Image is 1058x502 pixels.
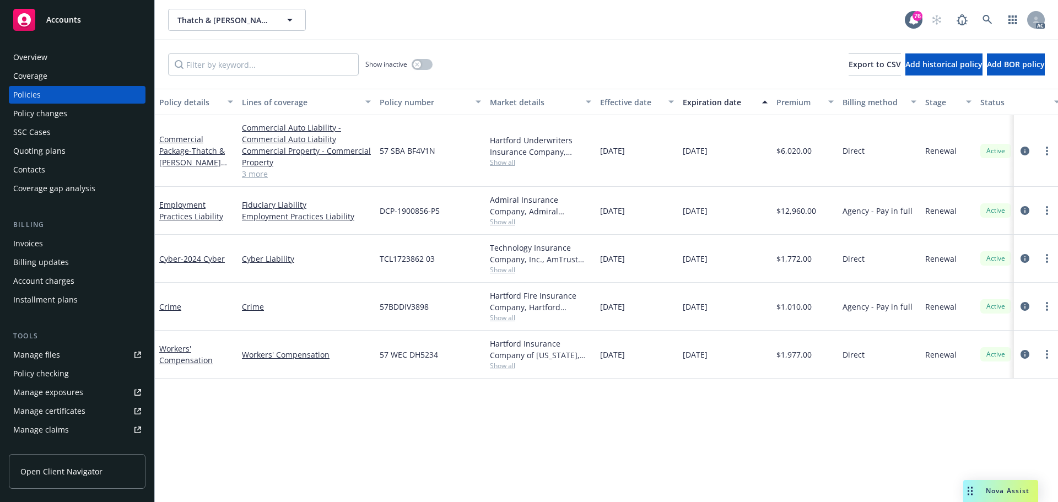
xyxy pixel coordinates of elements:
div: SSC Cases [13,123,51,141]
span: Active [985,206,1007,215]
a: Switch app [1002,9,1024,31]
button: Market details [485,89,596,115]
span: Renewal [925,301,957,312]
a: circleInformation [1018,300,1032,313]
span: Thatch & [PERSON_NAME], LLP [177,14,273,26]
a: more [1040,144,1054,158]
a: Start snowing [926,9,948,31]
a: circleInformation [1018,144,1032,158]
span: [DATE] [683,145,708,156]
a: Accounts [9,4,145,35]
span: [DATE] [683,301,708,312]
a: Report a Bug [951,9,973,31]
span: $6,020.00 [776,145,812,156]
span: [DATE] [683,253,708,265]
span: $12,960.00 [776,205,816,217]
button: Stage [921,89,976,115]
span: Agency - Pay in full [843,301,913,312]
div: Hartford Underwriters Insurance Company, Hartford Insurance Group [490,134,591,158]
a: Cyber [159,253,225,264]
span: Agency - Pay in full [843,205,913,217]
a: more [1040,300,1054,313]
a: Manage claims [9,421,145,439]
a: Coverage [9,67,145,85]
div: Policy changes [13,105,67,122]
div: Manage BORs [13,440,65,457]
div: Manage files [13,346,60,364]
div: Manage certificates [13,402,85,420]
a: Commercial Auto Liability - Commercial Auto Liability [242,122,371,145]
span: TCL1723862 03 [380,253,435,265]
a: Policies [9,86,145,104]
div: Billing updates [13,253,69,271]
span: 57 WEC DH5234 [380,349,438,360]
a: Installment plans [9,291,145,309]
div: Manage claims [13,421,69,439]
a: Coverage gap analysis [9,180,145,197]
div: Hartford Fire Insurance Company, Hartford Insurance Group [490,290,591,313]
span: Add historical policy [905,59,983,69]
div: Hartford Insurance Company of [US_STATE], Hartford Insurance Group [490,338,591,361]
div: Policies [13,86,41,104]
div: Installment plans [13,291,78,309]
a: Employment Practices Liability [159,199,223,222]
span: Renewal [925,205,957,217]
a: Invoices [9,235,145,252]
span: [DATE] [600,349,625,360]
span: Direct [843,349,865,360]
button: Expiration date [678,89,772,115]
button: Add BOR policy [987,53,1045,75]
button: Billing method [838,89,921,115]
span: $1,772.00 [776,253,812,265]
div: Account charges [13,272,74,290]
a: Workers' Compensation [242,349,371,360]
a: circleInformation [1018,252,1032,265]
div: Billing method [843,96,904,108]
a: Policy checking [9,365,145,382]
span: Direct [843,145,865,156]
div: Manage exposures [13,384,83,401]
span: Show all [490,217,591,226]
a: Quoting plans [9,142,145,160]
button: Nova Assist [963,480,1038,502]
span: Manage exposures [9,384,145,401]
span: $1,010.00 [776,301,812,312]
span: Add BOR policy [987,59,1045,69]
div: Drag to move [963,480,977,502]
a: Employment Practices Liability [242,210,371,222]
div: Quoting plans [13,142,66,160]
a: circleInformation [1018,348,1032,361]
div: Overview [13,48,47,66]
span: Show all [490,158,591,167]
a: Commercial Property - Commercial Property [242,145,371,168]
input: Filter by keyword... [168,53,359,75]
span: 57BDDIV3898 [380,301,429,312]
a: SSC Cases [9,123,145,141]
div: Market details [490,96,579,108]
div: Coverage gap analysis [13,180,95,197]
button: Effective date [596,89,678,115]
a: 3 more [242,168,371,180]
span: Renewal [925,349,957,360]
span: - Thatch & [PERSON_NAME] LLP [159,145,227,179]
div: Billing [9,219,145,230]
span: Active [985,146,1007,156]
span: Show inactive [365,60,407,69]
a: Policy changes [9,105,145,122]
span: [DATE] [600,253,625,265]
div: Policy number [380,96,469,108]
div: Policy checking [13,365,69,382]
button: Premium [772,89,838,115]
a: more [1040,348,1054,361]
a: Commercial Package [159,134,225,179]
div: 76 [913,11,922,21]
div: Contacts [13,161,45,179]
div: Admiral Insurance Company, Admiral Insurance Group ([PERSON_NAME] Corporation), RT Specialty Insu... [490,194,591,217]
button: Thatch & [PERSON_NAME], LLP [168,9,306,31]
span: Active [985,349,1007,359]
span: Nova Assist [986,486,1029,495]
span: Open Client Navigator [20,466,102,477]
a: Contacts [9,161,145,179]
a: circleInformation [1018,204,1032,217]
div: Lines of coverage [242,96,359,108]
